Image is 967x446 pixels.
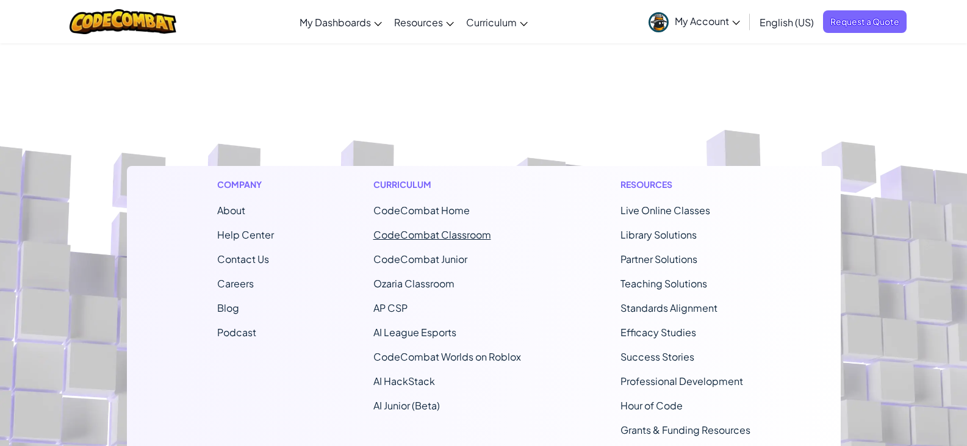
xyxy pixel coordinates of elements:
a: Curriculum [460,5,534,38]
span: CodeCombat Home [373,204,470,217]
span: Curriculum [466,16,517,29]
a: CodeCombat Classroom [373,228,491,241]
a: CodeCombat Worlds on Roblox [373,350,521,363]
a: Request a Quote [823,10,907,33]
span: English (US) [760,16,814,29]
a: AI HackStack [373,375,435,387]
a: English (US) [753,5,820,38]
a: About [217,204,245,217]
a: Library Solutions [620,228,697,241]
a: AI League Esports [373,326,456,339]
a: My Account [642,2,746,41]
a: Teaching Solutions [620,277,707,290]
a: Careers [217,277,254,290]
a: Standards Alignment [620,301,717,314]
span: Contact Us [217,253,269,265]
span: Resources [394,16,443,29]
span: My Dashboards [300,16,371,29]
a: My Dashboards [293,5,388,38]
a: Grants & Funding Resources [620,423,750,436]
a: Efficacy Studies [620,326,696,339]
a: Ozaria Classroom [373,277,455,290]
a: Blog [217,301,239,314]
a: AI Junior (Beta) [373,399,440,412]
a: Live Online Classes [620,204,710,217]
a: Success Stories [620,350,694,363]
a: AP CSP [373,301,408,314]
a: Partner Solutions [620,253,697,265]
a: Help Center [217,228,274,241]
a: Professional Development [620,375,743,387]
a: Hour of Code [620,399,683,412]
a: CodeCombat Junior [373,253,467,265]
h1: Resources [620,178,750,191]
h1: Curriculum [373,178,521,191]
a: Resources [388,5,460,38]
a: Podcast [217,326,256,339]
h1: Company [217,178,274,191]
img: avatar [649,12,669,32]
span: My Account [675,15,740,27]
img: CodeCombat logo [70,9,176,34]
